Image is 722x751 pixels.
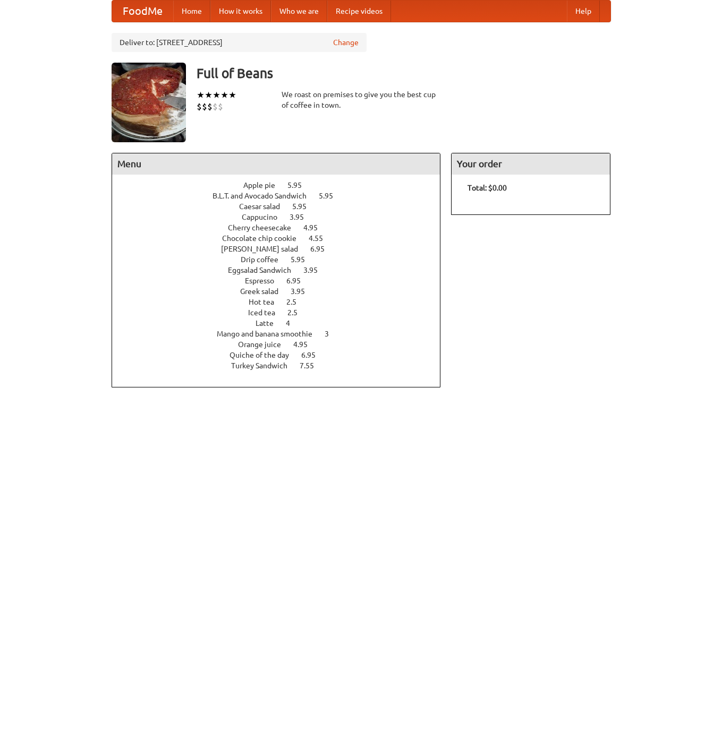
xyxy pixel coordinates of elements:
span: 7.55 [300,361,325,370]
span: Caesar salad [239,202,291,211]
span: Orange juice [238,340,292,349]
a: Recipe videos [327,1,391,22]
li: $ [197,101,202,113]
li: ★ [220,89,228,101]
span: [PERSON_NAME] salad [221,245,309,253]
a: Quiche of the day 6.95 [230,351,335,359]
span: 3.95 [290,213,315,221]
span: 6.95 [286,277,311,285]
span: 4.95 [303,223,328,232]
span: 5.95 [292,202,317,211]
span: 5.95 [291,255,316,264]
span: 4.95 [293,340,318,349]
span: 3 [325,330,339,338]
span: Turkey Sandwich [231,361,298,370]
span: Eggsalad Sandwich [228,266,302,274]
a: Who we are [271,1,327,22]
a: Turkey Sandwich 7.55 [231,361,334,370]
div: Deliver to: [STREET_ADDRESS] [112,33,367,52]
a: Drip coffee 5.95 [241,255,325,264]
li: ★ [228,89,236,101]
span: 5.95 [319,192,344,200]
span: Chocolate chip cookie [222,234,307,243]
a: FoodMe [112,1,173,22]
a: Cappucino 3.95 [242,213,324,221]
span: Apple pie [243,181,286,189]
span: Mango and banana smoothie [217,330,323,338]
span: Cappucino [242,213,288,221]
a: Change [333,37,359,48]
span: 4.55 [309,234,334,243]
a: Greek salad 3.95 [240,287,325,296]
span: Espresso [245,277,285,285]
a: Orange juice 4.95 [238,340,327,349]
span: 6.95 [310,245,335,253]
li: $ [218,101,223,113]
span: Quiche of the day [230,351,300,359]
a: Latte 4 [256,319,310,327]
li: $ [207,101,213,113]
li: ★ [213,89,220,101]
a: Iced tea 2.5 [248,308,317,317]
a: Hot tea 2.5 [249,298,316,306]
span: 6.95 [301,351,326,359]
a: Espresso 6.95 [245,277,320,285]
span: Cherry cheesecake [228,223,302,232]
h4: Menu [112,153,440,175]
h3: Full of Beans [197,63,611,84]
img: angular.jpg [112,63,186,142]
a: Caesar salad 5.95 [239,202,326,211]
span: Iced tea [248,308,286,317]
a: Cherry cheesecake 4.95 [228,223,337,232]
li: $ [202,101,207,113]
a: Apple pie 5.95 [243,181,321,189]
span: Latte [256,319,284,327]
a: Chocolate chip cookie 4.55 [222,234,343,243]
span: Greek salad [240,287,289,296]
a: Mango and banana smoothie 3 [217,330,349,338]
span: 2.5 [286,298,307,306]
span: 3.95 [303,266,328,274]
a: Home [173,1,210,22]
h4: Your order [452,153,610,175]
a: How it works [210,1,271,22]
b: Total: $0.00 [468,184,507,192]
a: Help [567,1,600,22]
span: B.L.T. and Avocado Sandwich [213,192,317,200]
div: We roast on premises to give you the best cup of coffee in town. [282,89,441,110]
a: Eggsalad Sandwich 3.95 [228,266,337,274]
span: 5.95 [287,181,312,189]
a: [PERSON_NAME] salad 6.95 [221,245,344,253]
span: 3.95 [291,287,316,296]
span: 2.5 [287,308,308,317]
a: B.L.T. and Avocado Sandwich 5.95 [213,192,353,200]
li: ★ [205,89,213,101]
span: 4 [286,319,301,327]
span: Hot tea [249,298,285,306]
li: ★ [197,89,205,101]
li: $ [213,101,218,113]
span: Drip coffee [241,255,289,264]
